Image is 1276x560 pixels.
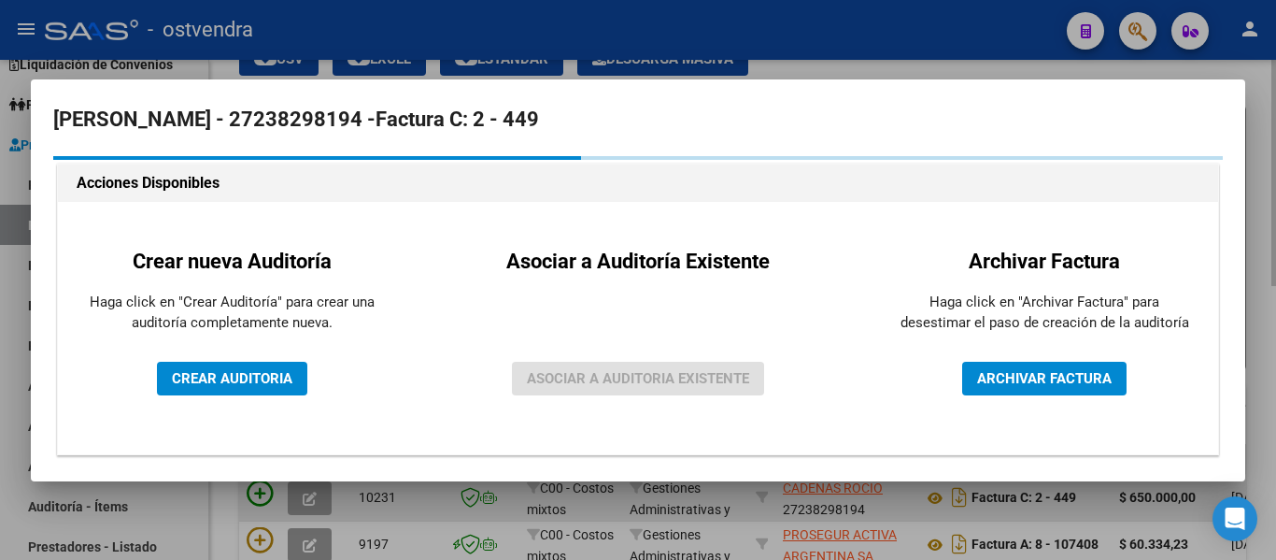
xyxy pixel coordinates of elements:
h2: Archivar Factura [900,246,1189,277]
span: CREAR AUDITORIA [172,370,292,387]
h2: Asociar a Auditoría Existente [506,246,770,277]
h2: [PERSON_NAME] - 27238298194 - [53,102,1223,137]
h1: Acciones Disponibles [77,172,1199,194]
button: CREAR AUDITORIA [157,362,307,395]
h2: Crear nueva Auditoría [87,246,376,277]
span: ARCHIVAR FACTURA [977,370,1112,387]
div: Open Intercom Messenger [1212,496,1257,541]
strong: Factura C: 2 - 449 [376,108,539,131]
button: ARCHIVAR FACTURA [962,362,1127,395]
p: Haga click en "Archivar Factura" para desestimar el paso de creación de la auditoría [900,292,1189,334]
button: ASOCIAR A AUDITORIA EXISTENTE [512,362,764,395]
span: ASOCIAR A AUDITORIA EXISTENTE [527,370,749,387]
p: Haga click en "Crear Auditoría" para crear una auditoría completamente nueva. [87,292,376,334]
